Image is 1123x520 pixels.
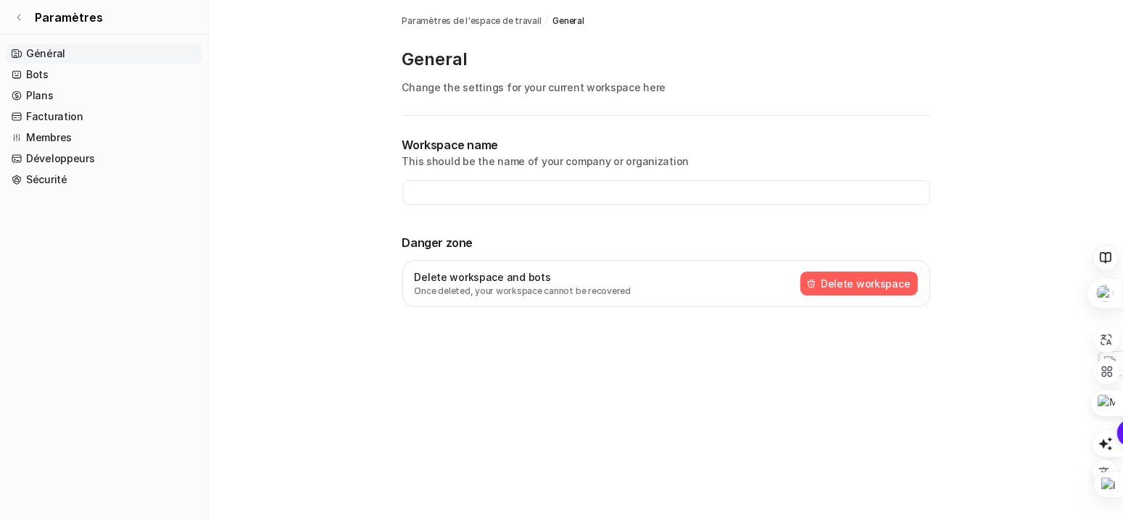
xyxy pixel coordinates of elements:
[6,64,202,85] a: Bots
[6,106,202,127] a: Facturation
[43,115,265,138] button: Découper une sélection (sélectionner d'abord le texte)
[402,48,930,71] p: General
[43,138,265,162] button: Couper un bloc
[26,131,72,143] font: Membres
[26,152,95,164] font: Développeurs
[35,10,103,25] font: Paramètres
[402,14,542,28] a: Paramètres de l'espace de travail
[43,162,265,185] button: Capturer une capture d'écran
[402,154,930,169] p: This should be the name of your company or organization
[552,14,584,28] a: General
[402,15,542,26] font: Paramètres de l'espace de travail
[415,285,631,298] p: Once deleted, your workspace cannot be recovered
[26,173,67,185] font: Sécurité
[26,110,83,122] font: Facturation
[415,269,631,285] p: Delete workspace and bots
[66,167,177,178] font: Capturer une capture d'écran
[402,234,930,251] p: Danger zone
[67,115,251,138] font: Découper une sélection (sélectionner d'abord le texte)
[69,20,95,30] font: xTiles
[26,47,65,59] font: Général
[26,89,54,101] font: Plans
[6,43,202,64] a: Général
[402,80,930,95] p: Change the settings for your current workspace here
[6,127,202,148] a: Membres
[6,85,202,106] a: Plans
[59,448,191,458] font: Panneau de la boîte de réception
[6,148,202,169] a: Développeurs
[66,144,125,155] font: Couper un bloc
[546,15,549,26] font: /
[402,136,930,154] p: Workspace name
[162,207,251,218] font: Tout effacer et fermer
[66,98,138,109] font: Attachez un signet
[36,427,79,437] font: Destination
[43,92,265,115] button: Attachez un signet
[6,169,202,190] a: Sécurité
[26,68,49,80] font: Bots
[800,272,918,295] button: Delete workspace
